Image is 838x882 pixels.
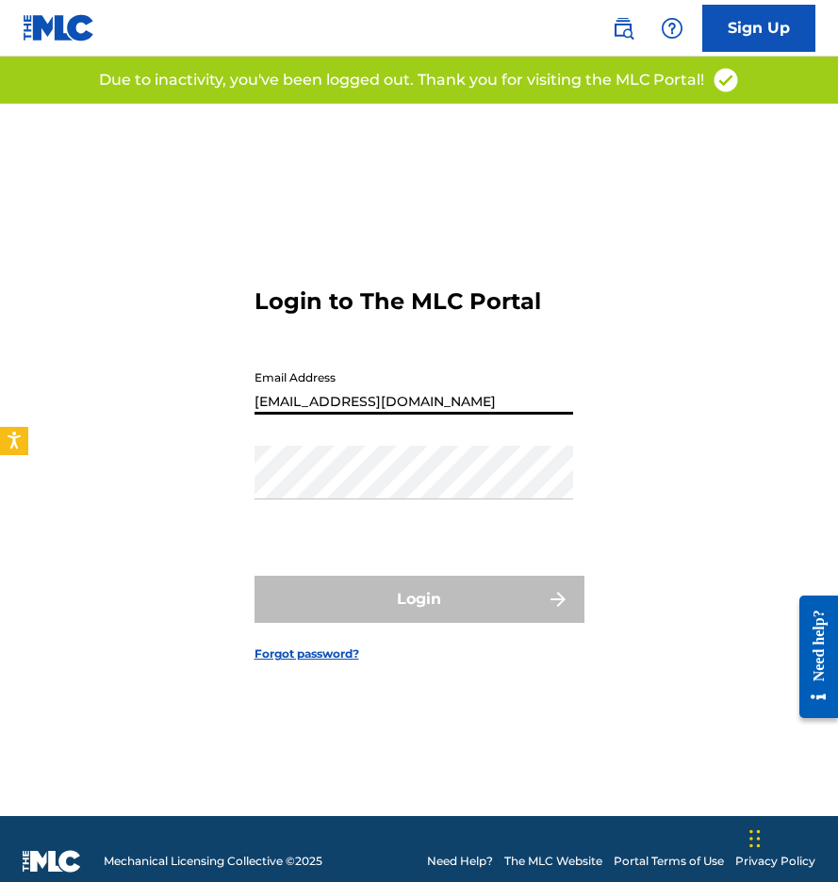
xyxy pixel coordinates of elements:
img: help [661,17,683,40]
p: Due to inactivity, you've been logged out. Thank you for visiting the MLC Portal! [99,69,704,91]
a: Privacy Policy [735,853,815,870]
a: The MLC Website [504,853,602,870]
h3: Login to The MLC Portal [255,287,541,316]
span: Mechanical Licensing Collective © 2025 [104,853,322,870]
div: Help [653,9,691,47]
a: Sign Up [702,5,815,52]
a: Forgot password? [255,645,359,662]
img: access [712,66,740,94]
a: Need Help? [427,853,493,870]
img: search [612,17,634,40]
div: Drag [749,810,761,867]
iframe: Chat Widget [744,792,838,882]
a: Portal Terms of Use [614,853,724,870]
iframe: Resource Center [785,576,838,737]
img: logo [23,850,81,873]
a: Public Search [604,9,642,47]
img: MLC Logo [23,14,95,41]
